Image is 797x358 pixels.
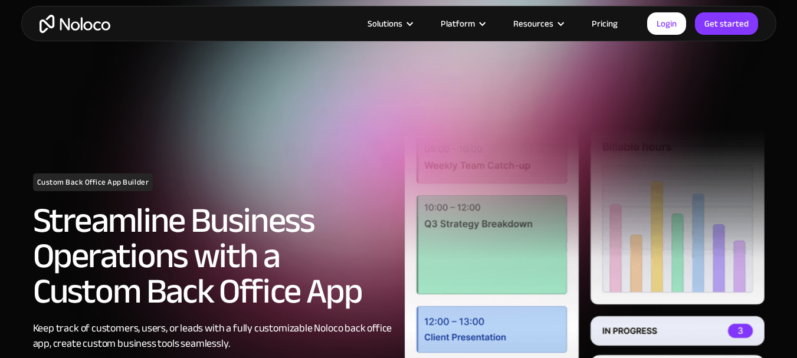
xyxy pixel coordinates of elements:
div: Solutions [368,16,402,31]
div: Platform [426,16,498,31]
div: Platform [441,16,475,31]
div: Resources [498,16,577,31]
a: Pricing [577,16,632,31]
div: Keep track of customers, users, or leads with a fully customizable Noloco back office app, create... [33,321,393,352]
a: Login [647,12,686,35]
div: Solutions [353,16,426,31]
h2: Streamline Business Operations with a Custom Back Office App [33,203,393,309]
div: Resources [513,16,553,31]
h1: Custom Back Office App Builder [33,173,153,191]
a: Get started [695,12,758,35]
a: home [40,15,110,33]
